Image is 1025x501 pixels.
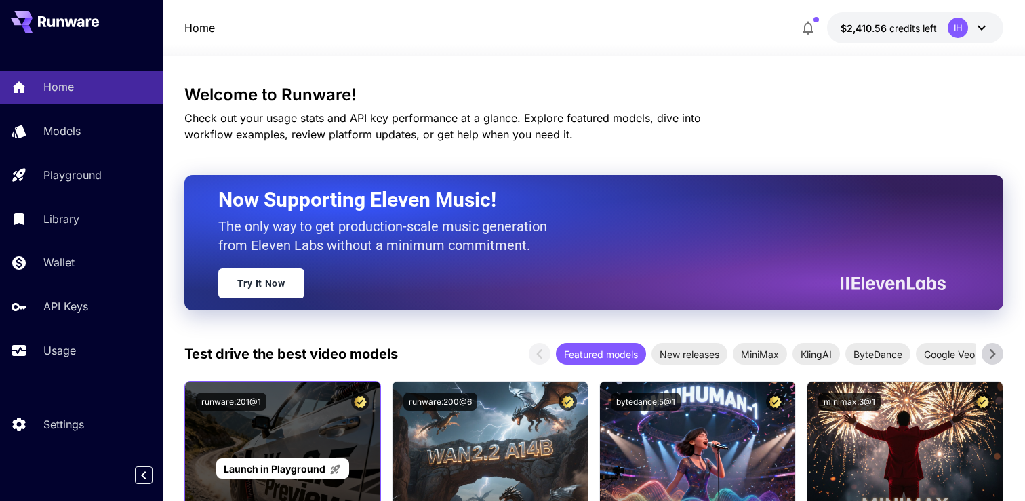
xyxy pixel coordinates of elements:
span: credits left [889,22,937,34]
p: Home [43,79,74,95]
span: Check out your usage stats and API key performance at a glance. Explore featured models, dive int... [184,111,701,141]
p: Playground [43,167,102,183]
button: Certified Model – Vetted for best performance and includes a commercial license. [351,393,369,411]
p: Settings [43,416,84,433]
button: Collapse sidebar [135,466,153,484]
nav: breadcrumb [184,20,215,36]
div: Collapse sidebar [145,463,163,487]
div: ByteDance [845,343,910,365]
p: API Keys [43,298,88,315]
button: Certified Model – Vetted for best performance and includes a commercial license. [559,393,577,411]
p: Wallet [43,254,75,270]
iframe: Chat Widget [957,436,1025,501]
span: Launch in Playground [224,463,325,475]
p: Library [43,211,79,227]
div: $2,410.55674 [841,21,937,35]
div: MiniMax [733,343,787,365]
span: $2,410.56 [841,22,889,34]
button: $2,410.55674IH [827,12,1003,43]
p: Models [43,123,81,139]
span: MiniMax [733,347,787,361]
span: Google Veo [916,347,983,361]
p: The only way to get production-scale music generation from Eleven Labs without a minimum commitment. [218,217,557,255]
button: Certified Model – Vetted for best performance and includes a commercial license. [766,393,784,411]
div: Google Veo [916,343,983,365]
p: Test drive the best video models [184,344,398,364]
button: Certified Model – Vetted for best performance and includes a commercial license. [973,393,992,411]
span: New releases [651,347,727,361]
p: Usage [43,342,76,359]
button: runware:201@1 [196,393,266,411]
span: ByteDance [845,347,910,361]
div: KlingAI [792,343,840,365]
span: Featured models [556,347,646,361]
button: bytedance:5@1 [611,393,681,411]
h3: Welcome to Runware! [184,85,1003,104]
span: KlingAI [792,347,840,361]
div: Featured models [556,343,646,365]
div: IH [948,18,968,38]
a: Try It Now [218,268,304,298]
button: runware:200@6 [403,393,477,411]
a: Launch in Playground [216,458,348,479]
a: Home [184,20,215,36]
button: minimax:3@1 [818,393,881,411]
div: New releases [651,343,727,365]
h2: Now Supporting Eleven Music! [218,187,936,213]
